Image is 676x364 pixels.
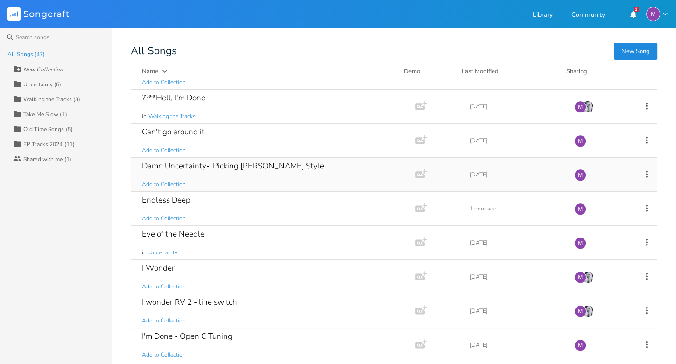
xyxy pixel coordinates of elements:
div: I'm Done - Open C Tuning [142,332,232,340]
button: 1 [624,6,642,22]
div: melindameshad [574,203,586,215]
a: Community [571,12,605,20]
div: All Songs [131,47,657,56]
button: New Song [614,43,657,60]
div: [DATE] [470,308,563,314]
div: [DATE] [470,342,563,348]
div: melindameshad [574,339,586,351]
div: [DATE] [470,172,563,177]
div: Demo [404,67,451,76]
span: in [142,249,147,257]
div: Sharing [566,67,622,76]
div: Endless Deep [142,196,190,204]
div: 1 hour ago [470,206,563,211]
div: melindameshad [646,7,660,21]
span: Add to Collection [142,147,186,154]
div: Can't go around it [142,128,204,136]
img: Anya [582,305,594,317]
span: Walking the Tracks [148,112,196,120]
div: New Collection [23,67,63,72]
span: Add to Collection [142,215,186,223]
div: Damn Uncertainty-. Picking [PERSON_NAME] Style [142,162,324,170]
div: Last Modified [462,67,499,76]
div: melindameshad [574,237,586,249]
div: 1 [634,7,639,12]
span: Add to Collection [142,181,186,189]
div: melindameshad [574,101,586,113]
button: Name [142,67,393,76]
div: I wonder RV 2 - line switch [142,298,237,306]
img: Anya [582,101,594,113]
div: Eye of the Needle [142,230,204,238]
div: melindameshad [574,305,586,317]
div: Name [142,67,158,76]
div: melindameshad [574,169,586,181]
div: ??**Hell, I'm Done [142,94,205,102]
span: Add to Collection [142,351,186,359]
div: Walking the Tracks (3) [23,97,80,102]
div: [DATE] [470,240,563,245]
span: Add to Collection [142,317,186,325]
span: Uncertainty [148,249,177,257]
a: Library [533,12,553,20]
span: Add to Collection [142,78,186,86]
div: [DATE] [470,104,563,109]
div: [DATE] [470,138,563,143]
div: Uncertainty (6) [23,82,62,87]
img: Anya [582,271,594,283]
span: in [142,112,147,120]
div: [DATE] [470,274,563,280]
div: Take Me Slow (1) [23,112,67,117]
div: melindameshad [574,135,586,147]
div: Shared with me (1) [23,156,71,162]
span: Add to Collection [142,283,186,291]
div: EP Tracks 2024 (11) [23,141,75,147]
div: melindameshad [574,271,586,283]
div: All Songs (47) [7,51,45,57]
button: Last Modified [462,67,555,76]
div: I Wonder [142,264,175,272]
div: Old Time Songs (5) [23,126,73,132]
button: M [646,7,669,21]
